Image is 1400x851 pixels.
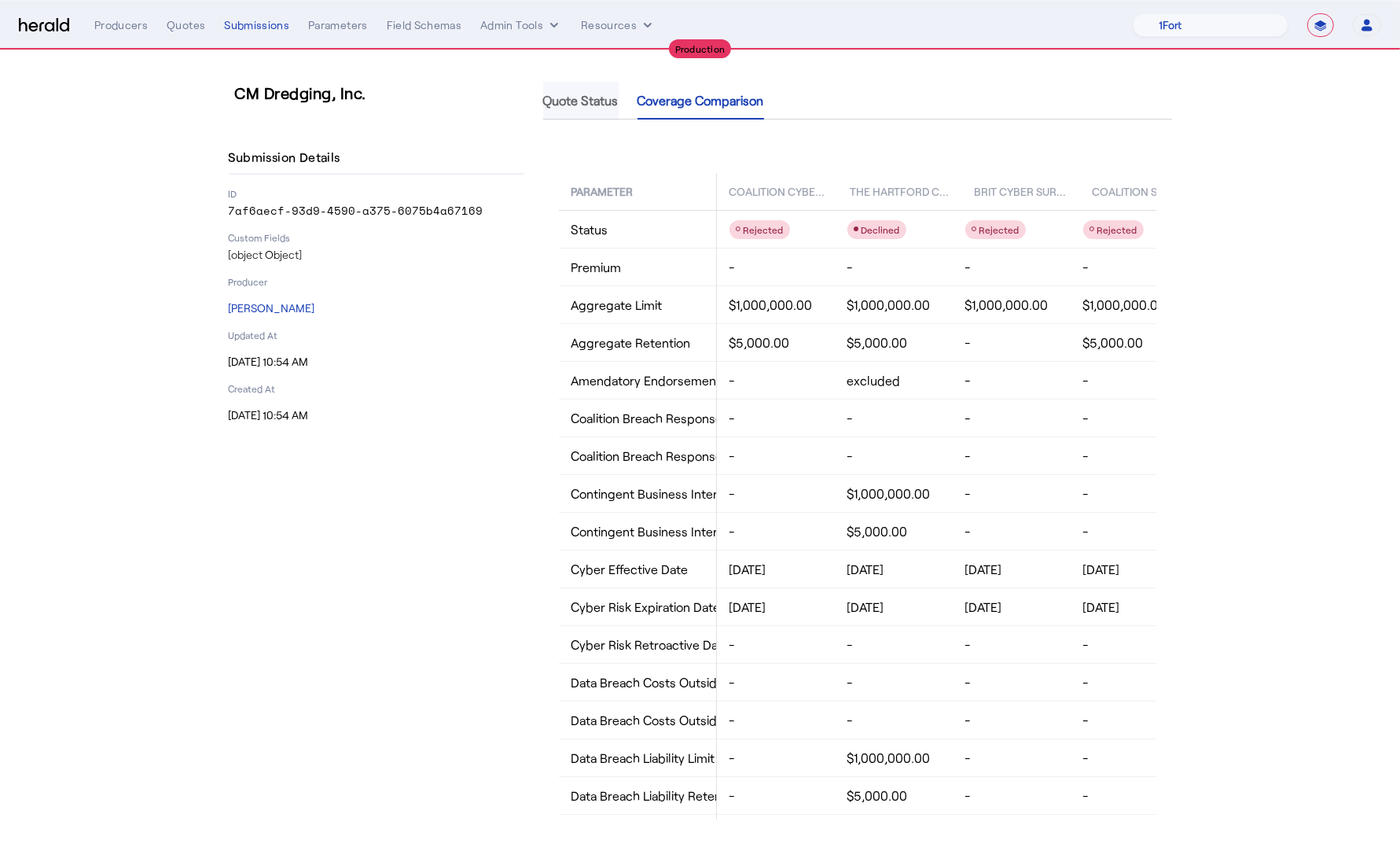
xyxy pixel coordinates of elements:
[953,324,1071,361] div: -
[1071,475,1189,512] div: -
[559,513,716,551] div: Contingent Business Interruption Retention
[1071,324,1189,361] div: $5,000.00
[1071,626,1189,663] div: -
[953,362,1071,399] div: -
[1071,664,1189,701] div: -
[1071,777,1189,814] div: -
[308,17,368,33] div: Parameters
[229,231,524,244] p: Custom Fields
[744,224,784,235] span: Rejected
[638,82,764,120] a: Coverage Comparison
[953,777,1071,814] div: -
[229,187,524,200] p: ID
[167,17,205,33] div: Quotes
[835,437,953,474] div: -
[1071,437,1189,474] div: -
[717,513,835,550] div: -
[953,249,1071,286] div: -
[717,702,835,739] div: -
[1071,551,1189,588] div: [DATE]
[229,382,524,395] p: Created At
[717,475,835,512] div: -
[953,626,1071,663] div: -
[862,224,900,235] span: Declined
[979,224,1020,235] span: Rejected
[559,173,716,211] div: Parameter
[559,249,716,286] div: Premium
[559,211,716,249] div: Status
[1071,702,1189,739] div: -
[559,588,716,626] div: Cyber Risk Expiration Date
[559,626,716,664] div: Cyber Risk Retroactive Date
[559,777,716,815] div: Data Breach Liability Retention
[953,664,1071,701] div: -
[559,702,716,739] div: Data Breach Costs Outside the Limit Retention
[559,739,716,777] div: Data Breach Liability Limit
[953,475,1071,512] div: -
[581,17,656,33] button: Resources dropdown menu
[717,739,835,776] div: -
[962,173,1080,210] div: Brit Cyber Sur...
[953,437,1071,474] div: -
[229,148,347,167] h4: Submission Details
[835,626,953,663] div: -
[835,551,953,588] div: [DATE]
[229,300,524,316] p: [PERSON_NAME]
[559,362,716,400] div: Amendatory Endorsement Coverage
[835,475,953,512] div: $1,000,000.00
[717,173,838,210] div: Coalition Cybe...
[717,362,835,399] div: -
[1071,400,1189,437] div: -
[838,173,962,210] div: The Hartford C...
[953,739,1071,776] div: -
[559,664,716,702] div: Data Breach Costs Outside the Limit
[1071,362,1189,399] div: -
[717,400,835,437] div: -
[835,588,953,625] div: [DATE]
[559,551,716,588] div: Cyber Effective Date
[669,39,732,58] div: Production
[224,17,289,33] div: Submissions
[94,17,148,33] div: Producers
[835,739,953,776] div: $1,000,000.00
[229,247,524,263] p: [object Object]
[1071,286,1189,323] div: $1,000,000.00
[835,513,953,550] div: $5,000.00
[717,286,835,323] div: $1,000,000.00
[1080,173,1199,210] div: Coalition Surp...
[717,626,835,663] div: -
[559,324,716,362] div: Aggregate Retention
[1097,224,1137,235] span: Rejected
[953,702,1071,739] div: -
[387,17,462,33] div: Field Schemas
[229,329,524,341] p: Updated At
[835,400,953,437] div: -
[953,588,1071,625] div: [DATE]
[19,18,69,33] img: Herald Logo
[543,82,619,120] a: Quote Status
[717,437,835,474] div: -
[717,664,835,701] div: -
[953,513,1071,550] div: -
[717,551,835,588] div: [DATE]
[953,400,1071,437] div: -
[480,17,562,33] button: internal dropdown menu
[559,437,716,475] div: Coalition Breach Response Service Retention
[835,777,953,814] div: $5,000.00
[717,324,835,361] div: $5,000.00
[835,664,953,701] div: -
[1071,513,1189,550] div: -
[953,286,1071,323] div: $1,000,000.00
[1071,249,1189,286] div: -
[1071,588,1189,625] div: [DATE]
[559,400,716,437] div: Coalition Breach Response Service Limit
[235,82,531,104] h3: CM Dredging, Inc.
[835,324,953,361] div: $5,000.00
[543,94,619,107] span: Quote Status
[1071,739,1189,776] div: -
[835,362,953,399] div: excluded
[229,203,524,219] p: 7af6aecf-93d9-4590-a375-6075b4a67169
[559,286,716,324] div: Aggregate Limit
[638,94,764,107] span: Coverage Comparison
[835,249,953,286] div: -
